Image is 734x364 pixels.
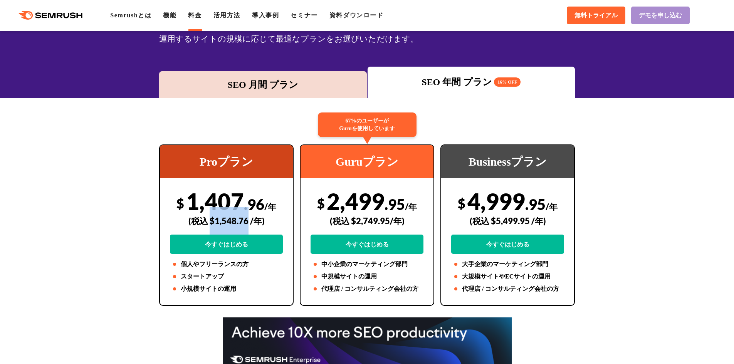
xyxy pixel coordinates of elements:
span: デモを申し込む [639,12,682,20]
a: 導入事例 [252,12,279,18]
a: 活用方法 [213,12,240,18]
span: /年 [546,201,558,212]
span: .95 [525,195,546,213]
span: $ [458,195,465,211]
a: セミナー [291,12,317,18]
li: 大規模サイトやECサイトの運用 [451,272,564,281]
span: 16% OFF [494,77,521,87]
a: デモを申し込む [631,7,690,24]
div: (税込 $5,499.95 /年) [451,207,564,235]
span: $ [176,195,184,211]
div: Businessプラン [441,145,574,178]
a: 機能 [163,12,176,18]
div: SEO 月間 プラン [163,78,363,92]
li: 代理店 / コンサルティング会社の方 [451,284,564,294]
div: 2,499 [311,188,423,254]
span: .96 [244,195,264,213]
a: 今すぐはじめる [170,235,283,254]
div: Guruプラン [301,145,433,178]
li: 個人やフリーランスの方 [170,260,283,269]
div: 1,407 [170,188,283,254]
li: 大手企業のマーケティング部門 [451,260,564,269]
span: /年 [264,201,276,212]
div: 67%のユーザーが Guruを使用しています [318,112,417,137]
a: 資料ダウンロード [329,12,384,18]
a: 無料トライアル [567,7,625,24]
span: .95 [385,195,405,213]
a: 料金 [188,12,202,18]
li: 代理店 / コンサルティング会社の方 [311,284,423,294]
div: 4,999 [451,188,564,254]
li: 中小企業のマーケティング部門 [311,260,423,269]
a: 今すぐはじめる [311,235,423,254]
a: 今すぐはじめる [451,235,564,254]
span: $ [317,195,325,211]
div: SEO 年間 プラン [371,75,571,89]
div: SEOの3つの料金プランから、広告・SNS・市場調査ツールキットをご用意しています。業務領域や会社の規模、運用するサイトの規模に応じて最適なプランをお選びいただけます。 [159,18,575,46]
span: /年 [405,201,417,212]
span: 無料トライアル [574,12,618,20]
a: Semrushとは [110,12,151,18]
div: Proプラン [160,145,293,178]
li: 中規模サイトの運用 [311,272,423,281]
li: 小規模サイトの運用 [170,284,283,294]
div: (税込 $1,548.76 /年) [170,207,283,235]
div: (税込 $2,749.95/年) [311,207,423,235]
li: スタートアップ [170,272,283,281]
